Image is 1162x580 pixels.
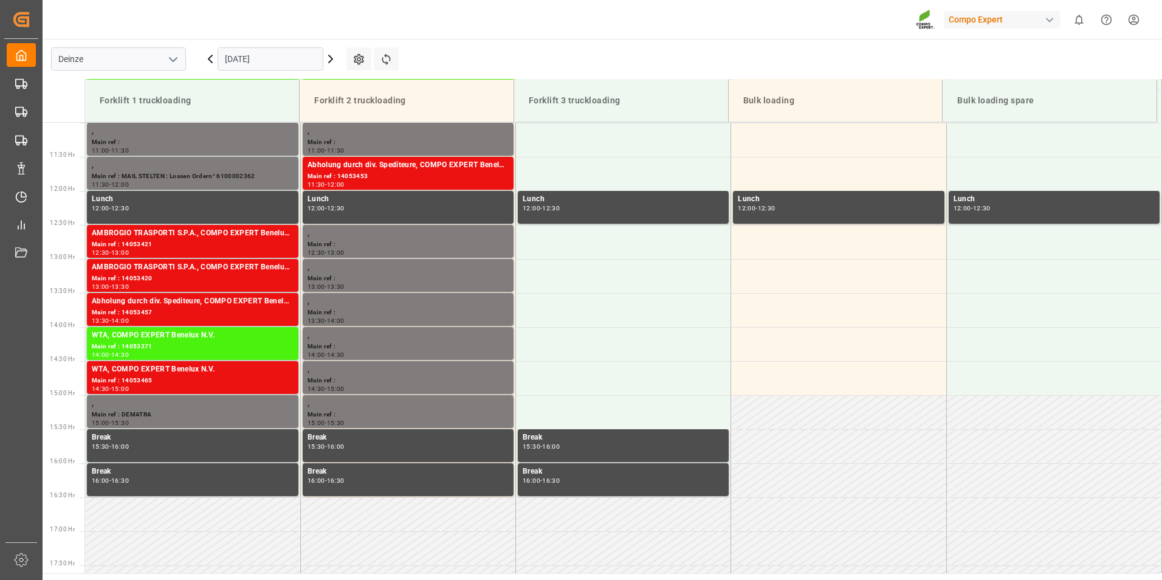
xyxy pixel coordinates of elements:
[325,318,327,323] div: -
[952,89,1147,112] div: Bulk loading spare
[755,205,757,211] div: -
[327,386,345,392] div: 15:00
[92,205,109,211] div: 12:00
[308,478,325,483] div: 16:00
[308,398,509,410] div: ,
[308,376,509,386] div: Main ref :
[308,171,509,182] div: Main ref : 14053453
[50,390,75,396] span: 15:00 Hr
[92,318,109,323] div: 13:30
[308,205,325,211] div: 12:00
[738,193,939,205] div: Lunch
[308,250,325,255] div: 12:30
[109,352,111,357] div: -
[163,50,182,69] button: open menu
[109,250,111,255] div: -
[523,193,724,205] div: Lunch
[92,308,294,318] div: Main ref : 14053457
[325,205,327,211] div: -
[50,356,75,362] span: 14:30 Hr
[218,47,323,71] input: DD.MM.YYYY
[916,9,935,30] img: Screenshot%202023-09-29%20at%2010.02.21.png_1712312052.png
[308,240,509,250] div: Main ref :
[111,148,129,153] div: 11:30
[308,444,325,449] div: 15:30
[327,182,345,187] div: 12:00
[92,274,294,284] div: Main ref : 14053420
[92,182,109,187] div: 11:30
[92,466,294,478] div: Break
[50,219,75,226] span: 12:30 Hr
[109,148,111,153] div: -
[325,444,327,449] div: -
[111,352,129,357] div: 14:30
[325,284,327,289] div: -
[50,492,75,499] span: 16:30 Hr
[50,560,75,567] span: 17:30 Hr
[50,458,75,464] span: 16:00 Hr
[109,444,111,449] div: -
[308,386,325,392] div: 14:30
[50,288,75,294] span: 13:30 Hr
[540,444,542,449] div: -
[95,89,289,112] div: Forklift 1 truckloading
[109,318,111,323] div: -
[325,420,327,426] div: -
[944,8,1065,31] button: Compo Expert
[944,11,1061,29] div: Compo Expert
[92,444,109,449] div: 15:30
[92,410,294,420] div: Main ref : DEMATRA
[327,205,345,211] div: 12:30
[111,386,129,392] div: 15:00
[92,137,294,148] div: Main ref :
[111,478,129,483] div: 16:30
[92,250,109,255] div: 12:30
[325,250,327,255] div: -
[92,295,294,308] div: Abholung durch div. Spediteure, COMPO EXPERT Benelux N.V.
[92,364,294,376] div: WTA, COMPO EXPERT Benelux N.V.
[92,159,294,171] div: ,
[92,420,109,426] div: 15:00
[973,205,991,211] div: 12:30
[111,205,129,211] div: 12:30
[92,125,294,137] div: ,
[523,205,540,211] div: 12:00
[954,205,971,211] div: 12:00
[308,308,509,318] div: Main ref :
[523,466,724,478] div: Break
[540,478,542,483] div: -
[308,410,509,420] div: Main ref :
[308,318,325,323] div: 13:30
[308,284,325,289] div: 13:00
[308,420,325,426] div: 15:00
[109,205,111,211] div: -
[327,478,345,483] div: 16:30
[111,318,129,323] div: 14:00
[109,386,111,392] div: -
[50,151,75,158] span: 11:30 Hr
[50,322,75,328] span: 14:00 Hr
[325,182,327,187] div: -
[308,193,509,205] div: Lunch
[308,274,509,284] div: Main ref :
[92,352,109,357] div: 14:00
[92,227,294,240] div: AMBROGIO TRASPORTI S.P.A., COMPO EXPERT Benelux N.V.
[51,47,186,71] input: Type to search/select
[327,148,345,153] div: 11:30
[92,193,294,205] div: Lunch
[542,444,560,449] div: 16:00
[738,89,933,112] div: Bulk loading
[92,240,294,250] div: Main ref : 14053421
[971,205,973,211] div: -
[50,424,75,430] span: 15:30 Hr
[524,89,718,112] div: Forklift 3 truckloading
[308,261,509,274] div: ,
[50,254,75,260] span: 13:00 Hr
[92,386,109,392] div: 14:30
[50,526,75,533] span: 17:00 Hr
[325,386,327,392] div: -
[92,284,109,289] div: 13:00
[111,182,129,187] div: 12:00
[758,205,775,211] div: 12:30
[308,137,509,148] div: Main ref :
